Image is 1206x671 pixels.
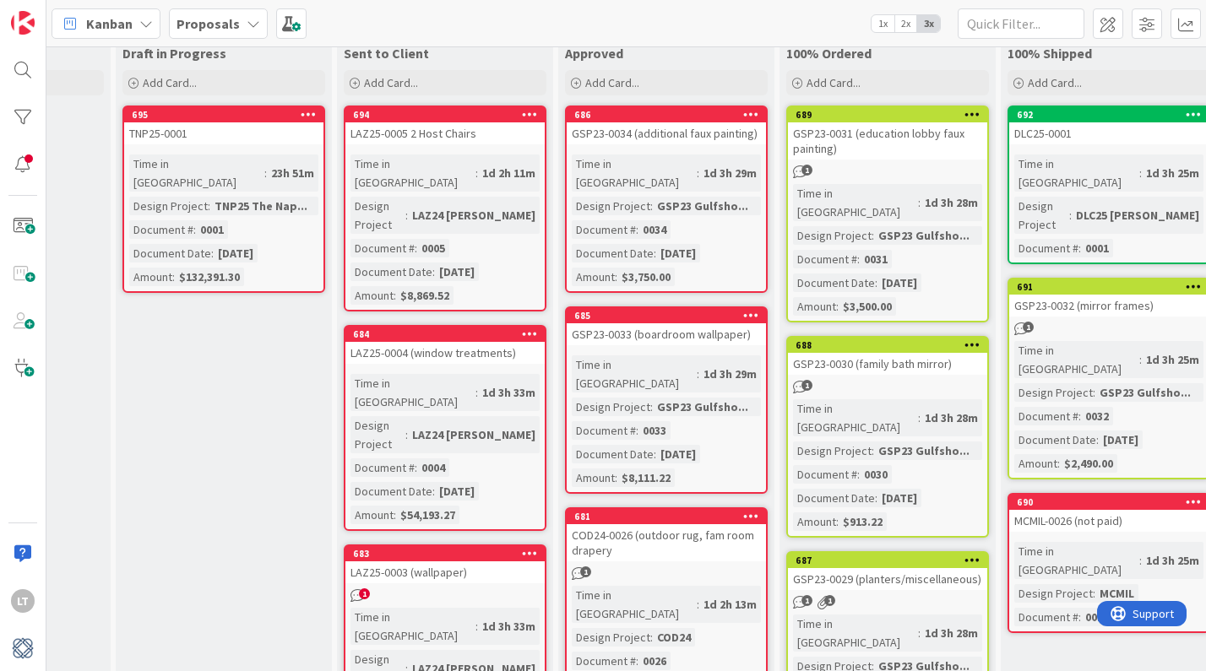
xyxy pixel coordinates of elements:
span: : [918,193,921,212]
div: Document Date [1014,430,1096,449]
span: : [697,365,699,383]
span: Add Card... [807,75,861,90]
span: Add Card... [364,75,418,90]
span: : [857,465,860,484]
span: : [1078,239,1081,257]
div: Document # [1014,608,1078,626]
span: : [857,250,860,268]
span: : [475,164,478,182]
span: : [405,425,408,444]
div: GSP23 Gulfsho... [653,398,752,416]
div: GSP23 Gulfsho... [1095,383,1195,402]
span: : [650,628,653,647]
div: Document # [129,220,193,239]
div: 685 [567,308,766,323]
span: : [1096,430,1099,449]
div: 686GSP23-0034 (additional faux painting) [567,107,766,144]
div: 0001 [196,220,228,239]
span: : [836,512,839,531]
div: Document # [572,421,636,440]
div: 687GSP23-0029 (planters/miscellaneous) [788,553,987,590]
div: 1d 3h 28m [921,409,982,427]
div: GSP23 Gulfsho... [874,226,974,245]
div: GSP23-0031 (education lobby faux painting) [788,122,987,160]
span: 1 [824,595,835,606]
span: : [475,617,478,636]
div: 686 [567,107,766,122]
span: : [208,197,210,215]
div: Time in [GEOGRAPHIC_DATA] [572,586,697,623]
span: Kanban [86,14,133,34]
div: 0033 [638,421,671,440]
div: Document Date [129,244,211,262]
div: 681COD24-0026 (outdoor rug, fam room drapery [567,509,766,561]
span: : [415,458,417,477]
div: LAZ25-0004 (window treatments) [345,342,545,364]
div: Document # [793,250,857,268]
span: : [211,244,214,262]
span: : [1069,206,1072,225]
span: 2x [894,15,917,32]
div: 1d 3h 33m [478,617,540,636]
div: Document # [1014,407,1078,425]
div: 1d 3h 28m [921,624,982,642]
div: Design Project [350,416,405,453]
span: : [1093,584,1095,603]
div: Design Project [1014,197,1069,234]
div: GSP23-0033 (boardroom wallpaper) [567,323,766,345]
div: 1d 3h 29m [699,164,761,182]
div: GSP23-0034 (additional faux painting) [567,122,766,144]
span: Sent to Client [344,45,429,62]
span: : [405,206,408,225]
span: Approved [565,45,623,62]
div: $8,111.22 [617,468,675,487]
div: 1d 3h 29m [699,365,761,383]
div: 684LAZ25-0004 (window treatments) [345,327,545,364]
span: : [918,624,921,642]
div: GSP23-0030 (family bath mirror) [788,353,987,375]
span: : [654,244,656,262]
span: 1 [801,380,812,391]
div: Time in [GEOGRAPHIC_DATA] [1014,341,1139,378]
div: 688 [788,338,987,353]
div: [DATE] [656,244,700,262]
span: 100% Ordered [786,45,872,62]
div: GSP23 Gulfsho... [874,441,974,460]
div: COD24 [653,628,695,647]
div: 1d 3h 28m [921,193,982,212]
div: [DATE] [877,273,921,292]
span: : [615,268,617,286]
div: [DATE] [1099,430,1143,449]
span: : [172,268,175,286]
span: : [872,441,874,460]
div: [DATE] [435,262,479,281]
div: Amount [350,506,394,524]
div: 694 [345,107,545,122]
div: 687 [788,553,987,568]
div: Document Date [572,244,654,262]
b: Proposals [177,15,240,32]
span: Add Card... [143,75,197,90]
div: 0026 [638,652,671,670]
div: Document # [793,465,857,484]
div: 684 [345,327,545,342]
div: 0031 [860,250,892,268]
div: Design Project [1014,584,1093,603]
div: Design Project [1014,383,1093,402]
div: 685GSP23-0033 (boardroom wallpaper) [567,308,766,345]
div: Time in [GEOGRAPHIC_DATA] [1014,542,1139,579]
span: : [918,409,921,427]
span: : [697,164,699,182]
div: Design Project [793,441,872,460]
div: 689 [788,107,987,122]
span: Support [35,3,77,23]
div: LAZ24 [PERSON_NAME] [408,425,540,444]
div: 1d 3h 25m [1142,350,1203,369]
div: Time in [GEOGRAPHIC_DATA] [350,608,475,645]
div: Time in [GEOGRAPHIC_DATA] [350,374,475,411]
div: Document Date [572,445,654,463]
div: TNP25 The Nap... [210,197,312,215]
div: $8,869.52 [396,286,454,305]
div: 684 [353,328,545,340]
div: Time in [GEOGRAPHIC_DATA] [129,154,264,192]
